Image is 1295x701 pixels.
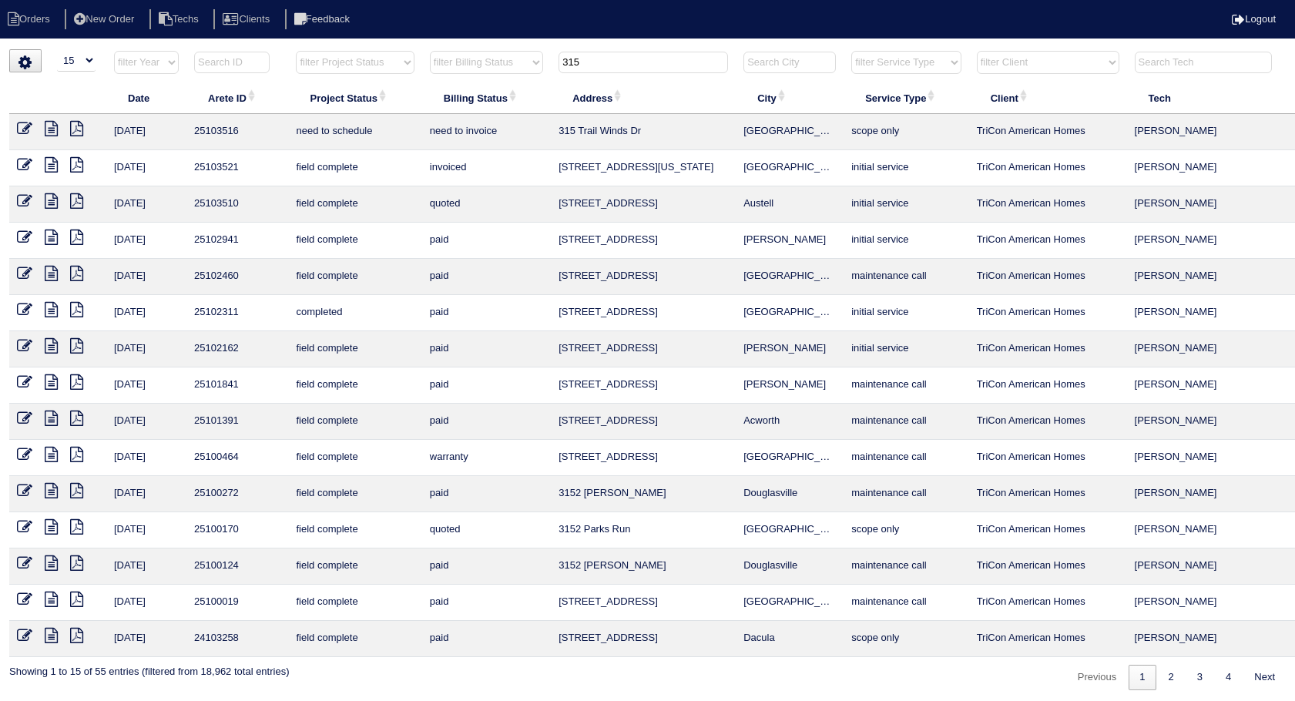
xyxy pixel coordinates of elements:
th: City: activate to sort column ascending [736,82,844,114]
td: paid [422,259,551,295]
td: TriCon American Homes [969,512,1127,548]
td: [DATE] [106,223,186,259]
td: [DATE] [106,259,186,295]
td: TriCon American Homes [969,404,1127,440]
li: Techs [149,9,211,30]
td: need to schedule [288,114,421,150]
td: [PERSON_NAME] [1127,621,1288,657]
td: 25101391 [186,404,288,440]
td: [STREET_ADDRESS] [551,440,736,476]
th: Client: activate to sort column ascending [969,82,1127,114]
a: 3 [1186,665,1213,690]
td: paid [422,548,551,585]
td: field complete [288,331,421,367]
td: quoted [422,512,551,548]
a: Clients [213,13,282,25]
td: [GEOGRAPHIC_DATA] [736,259,844,295]
td: 25103521 [186,150,288,186]
td: paid [422,331,551,367]
a: Previous [1067,665,1128,690]
td: 25102162 [186,331,288,367]
td: paid [422,367,551,404]
td: [PERSON_NAME] [1127,585,1288,621]
a: Next [1243,665,1286,690]
td: [PERSON_NAME] [1127,186,1288,223]
a: Logout [1232,13,1276,25]
div: Showing 1 to 15 of 55 entries (filtered from 18,962 total entries) [9,657,289,679]
td: [DATE] [106,621,186,657]
td: [GEOGRAPHIC_DATA] [736,512,844,548]
td: maintenance call [844,367,968,404]
td: [PERSON_NAME] [1127,512,1288,548]
td: TriCon American Homes [969,331,1127,367]
td: field complete [288,585,421,621]
td: paid [422,295,551,331]
th: Date [106,82,186,114]
th: Address: activate to sort column ascending [551,82,736,114]
td: initial service [844,331,968,367]
td: 315 Trail Winds Dr [551,114,736,150]
td: [DATE] [106,548,186,585]
td: [STREET_ADDRESS] [551,259,736,295]
td: TriCon American Homes [969,440,1127,476]
td: [DATE] [106,512,186,548]
td: TriCon American Homes [969,295,1127,331]
td: [PERSON_NAME] [1127,331,1288,367]
td: [PERSON_NAME] [1127,150,1288,186]
td: field complete [288,512,421,548]
td: [STREET_ADDRESS] [551,621,736,657]
td: [STREET_ADDRESS] [551,223,736,259]
td: field complete [288,186,421,223]
td: [PERSON_NAME] [736,367,844,404]
td: initial service [844,150,968,186]
td: [PERSON_NAME] [1127,367,1288,404]
td: Acworth [736,404,844,440]
td: warranty [422,440,551,476]
td: [DATE] [106,114,186,150]
td: [DATE] [106,585,186,621]
td: TriCon American Homes [969,476,1127,512]
td: paid [422,404,551,440]
th: Billing Status: activate to sort column ascending [422,82,551,114]
td: Douglasville [736,476,844,512]
td: [GEOGRAPHIC_DATA] [736,114,844,150]
td: maintenance call [844,440,968,476]
td: scope only [844,621,968,657]
a: 1 [1129,665,1156,690]
td: maintenance call [844,476,968,512]
td: [PERSON_NAME] [1127,223,1288,259]
td: paid [422,585,551,621]
td: TriCon American Homes [969,585,1127,621]
td: 25103510 [186,186,288,223]
td: TriCon American Homes [969,621,1127,657]
td: 3152 [PERSON_NAME] [551,476,736,512]
td: completed [288,295,421,331]
td: [PERSON_NAME] [736,223,844,259]
td: [DATE] [106,150,186,186]
td: 3152 [PERSON_NAME] [551,548,736,585]
td: 25102311 [186,295,288,331]
td: [STREET_ADDRESS] [551,404,736,440]
th: Project Status: activate to sort column ascending [288,82,421,114]
td: maintenance call [844,259,968,295]
td: [STREET_ADDRESS] [551,585,736,621]
td: paid [422,223,551,259]
td: TriCon American Homes [969,367,1127,404]
td: 25100124 [186,548,288,585]
input: Search City [743,52,836,73]
td: [STREET_ADDRESS][US_STATE] [551,150,736,186]
td: [PERSON_NAME] [736,331,844,367]
td: [PERSON_NAME] [1127,259,1288,295]
th: Tech [1127,82,1288,114]
td: 25102941 [186,223,288,259]
td: need to invoice [422,114,551,150]
td: scope only [844,512,968,548]
td: [DATE] [106,186,186,223]
td: [GEOGRAPHIC_DATA] [736,150,844,186]
td: field complete [288,476,421,512]
td: field complete [288,367,421,404]
td: [DATE] [106,476,186,512]
td: [PERSON_NAME] [1127,295,1288,331]
td: [STREET_ADDRESS] [551,331,736,367]
input: Search Address [559,52,728,73]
